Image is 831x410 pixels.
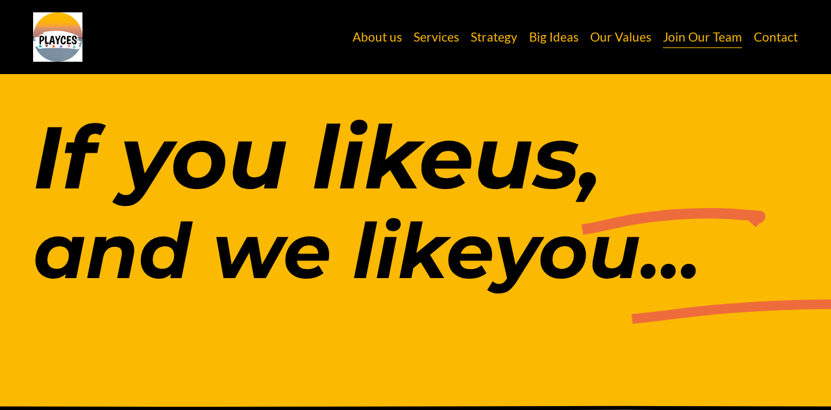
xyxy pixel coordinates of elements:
a: Big Ideas [529,25,578,49]
a: Join Our Team [663,25,742,49]
img: Playces Creative | Make Your Brand Your Greatest Asset | Brand, Marketing &amp; Social Media Agen... [33,12,82,62]
em: If you like [33,104,473,211]
a: Our Values [590,25,651,49]
em: you... [494,204,701,298]
a: Services [414,25,459,49]
em: us, [473,104,602,211]
a: Strategy [471,25,517,49]
a: About us [353,25,402,49]
a: Contact [754,25,798,49]
em: and we like [33,204,494,298]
